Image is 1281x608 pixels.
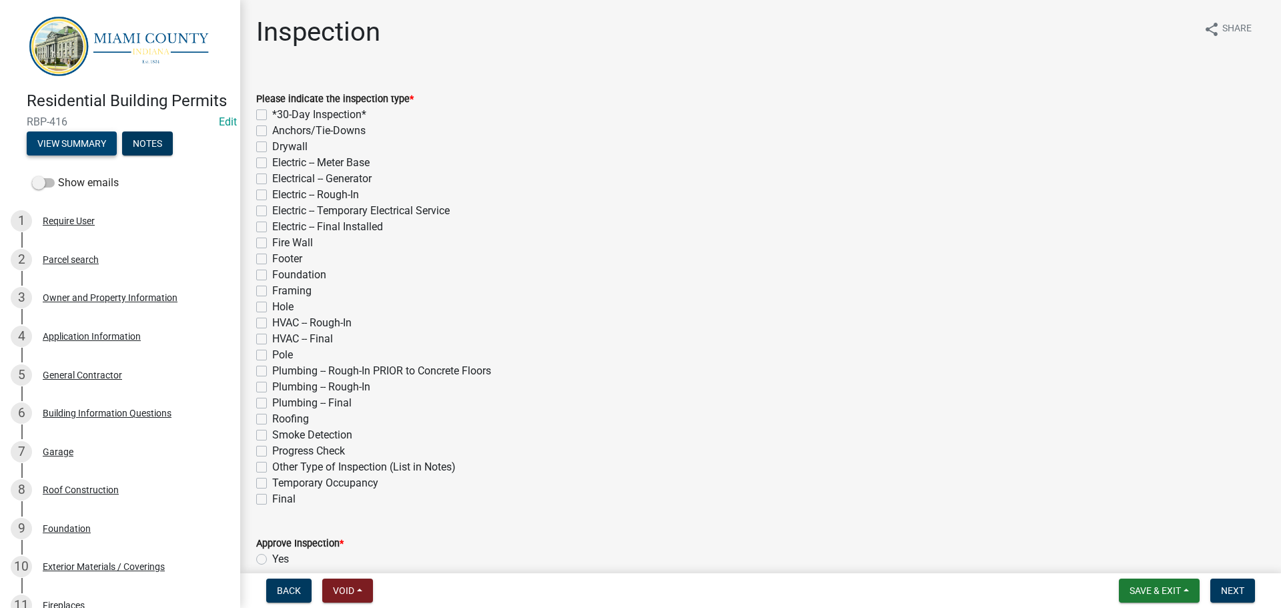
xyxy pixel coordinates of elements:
[43,370,122,380] div: General Contractor
[256,539,344,549] label: Approve Inspection
[43,447,73,457] div: Garage
[272,219,383,235] label: Electric -- Final Installed
[43,408,171,418] div: Building Information Questions
[27,115,213,128] span: RBP-416
[43,485,119,495] div: Roof Construction
[256,16,380,48] h1: Inspection
[272,411,309,427] label: Roofing
[272,491,296,507] label: Final
[272,475,378,491] label: Temporary Occupancy
[272,363,491,379] label: Plumbing -- Rough-In PRIOR to Concrete Floors
[11,402,32,424] div: 6
[11,326,32,347] div: 4
[32,175,119,191] label: Show emails
[272,187,359,203] label: Electric -- Rough-In
[272,155,370,171] label: Electric -- Meter Base
[272,347,293,363] label: Pole
[11,287,32,308] div: 3
[272,379,370,395] label: Plumbing -- Rough-In
[43,562,165,571] div: Exterior Materials / Coverings
[272,427,352,443] label: Smoke Detection
[11,210,32,232] div: 1
[11,556,32,577] div: 10
[272,267,326,283] label: Foundation
[1130,585,1181,596] span: Save & Exit
[43,216,95,226] div: Require User
[272,443,345,459] label: Progress Check
[27,131,117,156] button: View Summary
[1193,16,1262,42] button: shareShare
[43,293,177,302] div: Owner and Property Information
[272,551,289,567] label: Yes
[219,115,237,128] wm-modal-confirm: Edit Application Number
[219,115,237,128] a: Edit
[43,332,141,341] div: Application Information
[1210,579,1255,603] button: Next
[272,251,302,267] label: Footer
[27,14,219,77] img: Miami County, Indiana
[256,95,414,104] label: Please indicate the inspection type
[11,518,32,539] div: 9
[1204,21,1220,37] i: share
[43,524,91,533] div: Foundation
[122,139,173,150] wm-modal-confirm: Notes
[1221,585,1244,596] span: Next
[272,331,333,347] label: HVAC -- Final
[1119,579,1200,603] button: Save & Exit
[272,315,352,331] label: HVAC -- Rough-In
[27,91,230,111] h4: Residential Building Permits
[272,107,366,123] label: *30-Day Inspection*
[11,479,32,501] div: 8
[277,585,301,596] span: Back
[272,123,366,139] label: Anchors/Tie-Downs
[272,235,313,251] label: Fire Wall
[333,585,354,596] span: Void
[322,579,373,603] button: Void
[43,255,99,264] div: Parcel search
[272,459,456,475] label: Other Type of Inspection (List in Notes)
[266,579,312,603] button: Back
[11,441,32,463] div: 7
[27,139,117,150] wm-modal-confirm: Summary
[122,131,173,156] button: Notes
[272,171,372,187] label: Electrical -- Generator
[11,364,32,386] div: 5
[11,249,32,270] div: 2
[272,395,352,411] label: Plumbing -- Final
[272,139,308,155] label: Drywall
[272,203,450,219] label: Electric -- Temporary Electrical Service
[272,283,312,299] label: Framing
[272,299,294,315] label: Hole
[272,567,286,583] label: No
[1222,21,1252,37] span: Share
